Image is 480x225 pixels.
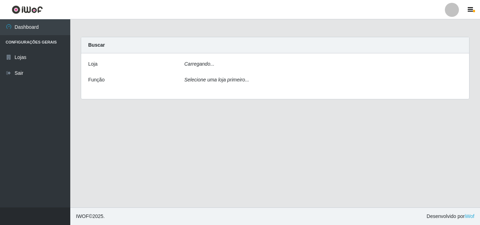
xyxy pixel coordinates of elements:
[76,213,89,219] span: IWOF
[12,5,43,14] img: CoreUI Logo
[427,213,474,220] span: Desenvolvido por
[184,77,249,82] i: Selecione uma loja primeiro...
[76,213,105,220] span: © 2025 .
[88,42,105,48] strong: Buscar
[88,76,105,84] label: Função
[184,61,215,67] i: Carregando...
[465,213,474,219] a: iWof
[88,60,97,68] label: Loja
